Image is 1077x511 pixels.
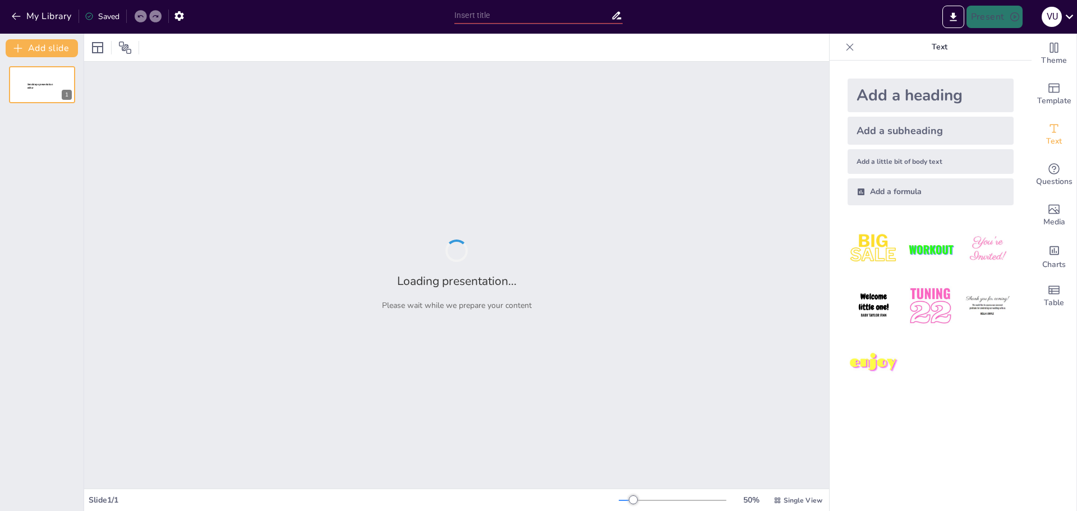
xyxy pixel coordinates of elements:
[1032,74,1076,114] div: Add ready made slides
[738,495,765,505] div: 50 %
[27,83,53,89] span: Sendsteps presentation editor
[1046,135,1062,148] span: Text
[1041,54,1067,67] span: Theme
[1032,34,1076,74] div: Change the overall theme
[1032,114,1076,155] div: Add text boxes
[454,7,611,24] input: Insert title
[961,280,1014,332] img: 6.jpeg
[89,39,107,57] div: Layout
[848,178,1014,205] div: Add a formula
[848,280,900,332] img: 4.jpeg
[85,11,119,22] div: Saved
[942,6,964,28] button: Export to PowerPoint
[89,495,619,505] div: Slide 1 / 1
[1032,236,1076,276] div: Add charts and graphs
[784,496,822,505] span: Single View
[1042,259,1066,271] span: Charts
[859,34,1020,61] p: Text
[9,66,75,103] div: 1
[904,280,956,332] img: 5.jpeg
[904,223,956,275] img: 2.jpeg
[966,6,1023,28] button: Present
[848,337,900,389] img: 7.jpeg
[118,41,132,54] span: Position
[397,273,517,289] h2: Loading presentation...
[1032,276,1076,316] div: Add a table
[382,300,532,311] p: Please wait while we prepare your content
[6,39,78,57] button: Add slide
[961,223,1014,275] img: 3.jpeg
[1044,297,1064,309] span: Table
[848,117,1014,145] div: Add a subheading
[1032,155,1076,195] div: Get real-time input from your audience
[848,149,1014,174] div: Add a little bit of body text
[848,79,1014,112] div: Add a heading
[1036,176,1073,188] span: Questions
[62,90,72,100] div: 1
[1042,6,1062,28] button: V u
[1042,7,1062,27] div: V u
[8,7,76,25] button: My Library
[1037,95,1071,107] span: Template
[848,223,900,275] img: 1.jpeg
[1043,216,1065,228] span: Media
[1032,195,1076,236] div: Add images, graphics, shapes or video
